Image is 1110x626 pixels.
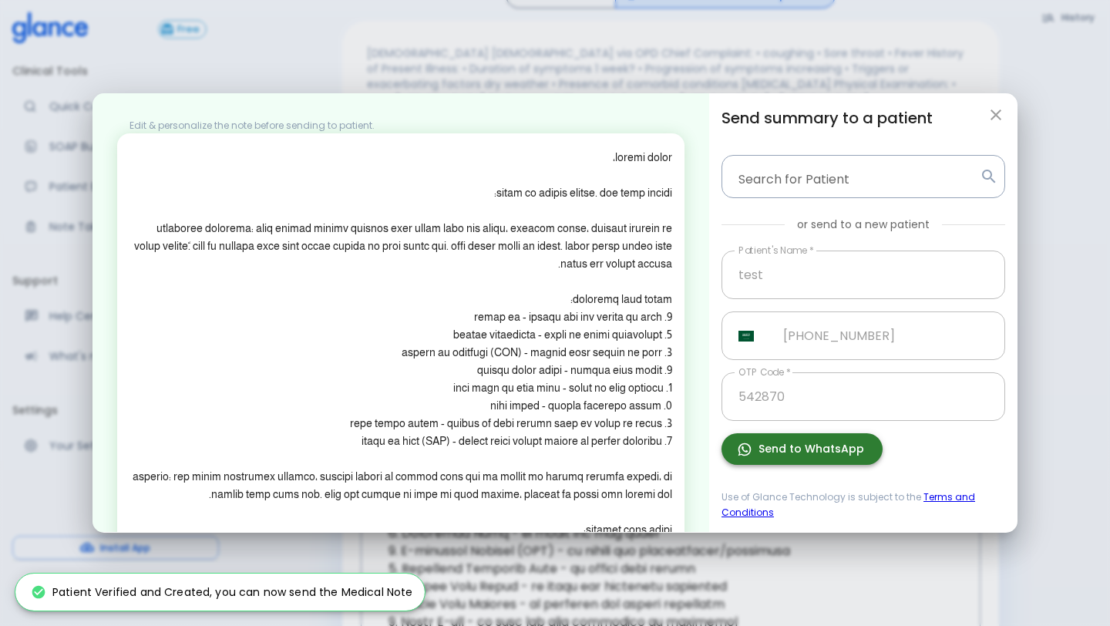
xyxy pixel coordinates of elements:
[721,433,883,465] button: Send to WhatsApp
[721,106,1005,130] h6: Send summary to a patient
[117,119,375,132] span: Edit & personalize the note before sending to patient.
[766,311,1005,360] input: Enter Patient's WhatsApp Number
[728,162,974,191] input: Patient Name or Phone Number
[721,251,1005,299] input: Enter Patient's Name
[721,490,975,519] a: Terms and Conditions
[797,217,930,232] p: or send to a new patient
[31,578,412,606] div: Patient Verified and Created, you can now send the Medical Note
[721,490,1005,520] span: Use of Glance Technology is subject to the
